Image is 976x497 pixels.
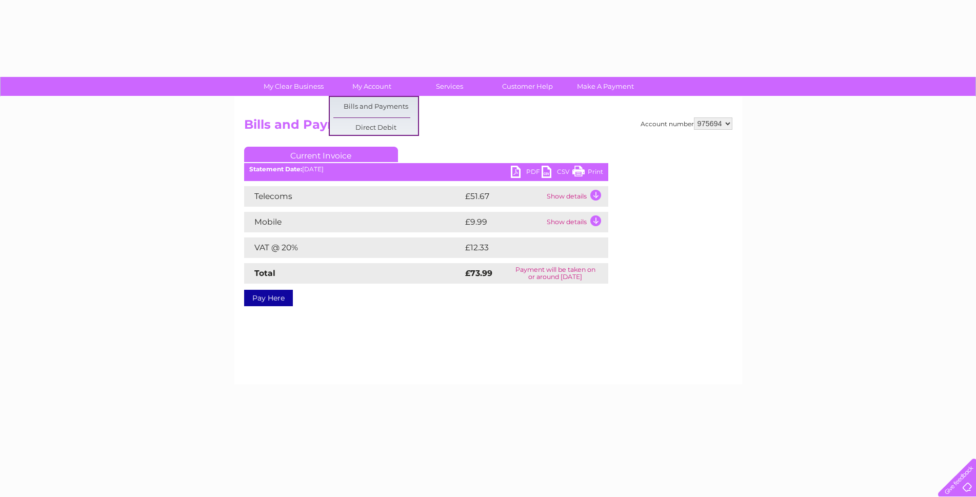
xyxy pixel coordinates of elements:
a: My Clear Business [251,77,336,96]
a: PDF [511,166,542,181]
td: Telecoms [244,186,463,207]
td: £51.67 [463,186,544,207]
a: Pay Here [244,290,293,306]
td: Payment will be taken on or around [DATE] [503,263,608,284]
td: Show details [544,212,608,232]
div: Account number [641,117,732,130]
a: My Account [329,77,414,96]
a: Direct Debit [333,118,418,138]
a: Services [407,77,492,96]
td: £9.99 [463,212,544,232]
a: Bills and Payments [333,97,418,117]
td: VAT @ 20% [244,237,463,258]
a: CSV [542,166,572,181]
td: £12.33 [463,237,586,258]
strong: £73.99 [465,268,492,278]
a: Print [572,166,603,181]
a: Customer Help [485,77,570,96]
a: Current Invoice [244,147,398,162]
td: Show details [544,186,608,207]
b: Statement Date: [249,165,302,173]
a: Make A Payment [563,77,648,96]
td: Mobile [244,212,463,232]
h2: Bills and Payments [244,117,732,137]
div: [DATE] [244,166,608,173]
strong: Total [254,268,275,278]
